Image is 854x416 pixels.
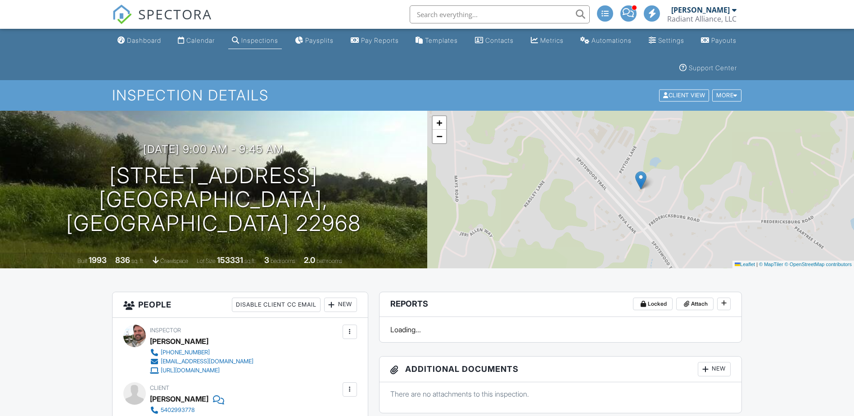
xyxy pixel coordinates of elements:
div: 3 [264,255,269,265]
div: Disable Client CC Email [232,298,321,312]
div: Inspections [241,36,278,44]
h1: [STREET_ADDRESS] [GEOGRAPHIC_DATA], [GEOGRAPHIC_DATA] 22968 [14,164,413,235]
h1: Inspection Details [112,87,742,103]
a: © OpenStreetMap contributors [785,262,852,267]
div: Dashboard [127,36,161,44]
a: Zoom out [433,130,446,143]
div: [EMAIL_ADDRESS][DOMAIN_NAME] [161,358,253,365]
a: Zoom in [433,116,446,130]
span: Client [150,384,169,391]
span: sq.ft. [244,258,256,264]
span: bathrooms [316,258,342,264]
div: [PERSON_NAME] [671,5,730,14]
a: [URL][DOMAIN_NAME] [150,366,253,375]
a: Metrics [527,32,567,49]
div: [PERSON_NAME] [150,392,208,406]
div: Templates [425,36,458,44]
div: Contacts [485,36,514,44]
a: Pay Reports [347,32,402,49]
span: Lot Size [197,258,216,264]
h3: [DATE] 9:00 am - 9:45 am [143,143,284,155]
div: Calendar [186,36,215,44]
img: The Best Home Inspection Software - Spectora [112,5,132,24]
div: Settings [658,36,684,44]
div: Support Center [689,64,737,72]
a: Automations (Basic) [577,32,635,49]
div: New [698,362,731,376]
div: 153331 [217,255,243,265]
div: 836 [115,255,130,265]
a: Support Center [676,60,741,77]
div: 1993 [89,255,107,265]
a: Paysplits [291,32,337,49]
a: Settings [645,32,688,49]
div: 2.0 [304,255,315,265]
a: Templates [412,32,461,49]
a: © MapTiler [759,262,783,267]
span: Inspector [150,327,181,334]
span: bedrooms [271,258,295,264]
h3: People [113,292,368,318]
div: 5402993778 [161,407,195,414]
h3: Additional Documents [380,357,742,382]
a: 5402993778 [150,406,253,415]
span: SPECTORA [138,5,212,23]
div: Payouts [711,36,737,44]
div: More [712,90,741,102]
span: sq. ft. [131,258,144,264]
a: Dashboard [114,32,165,49]
div: [URL][DOMAIN_NAME] [161,367,220,374]
div: Client View [659,90,709,102]
span: crawlspace [160,258,188,264]
a: Calendar [174,32,218,49]
a: SPECTORA [112,12,212,31]
div: [PHONE_NUMBER] [161,349,210,356]
span: | [756,262,758,267]
a: Client View [658,91,711,98]
div: Pay Reports [361,36,399,44]
a: Leaflet [735,262,755,267]
a: Payouts [697,32,740,49]
div: Metrics [540,36,564,44]
a: Contacts [471,32,517,49]
div: Radiant Alliance, LLC [667,14,737,23]
div: Paysplits [305,36,334,44]
span: + [436,117,442,128]
input: Search everything... [410,5,590,23]
div: New [324,298,357,312]
span: − [436,131,442,142]
a: [EMAIL_ADDRESS][DOMAIN_NAME] [150,357,253,366]
img: Marker [635,171,646,190]
p: There are no attachments to this inspection. [390,389,731,399]
a: [PHONE_NUMBER] [150,348,253,357]
span: Built [77,258,87,264]
div: Automations [592,36,632,44]
div: [PERSON_NAME] [150,335,208,348]
a: Inspections [228,32,282,49]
